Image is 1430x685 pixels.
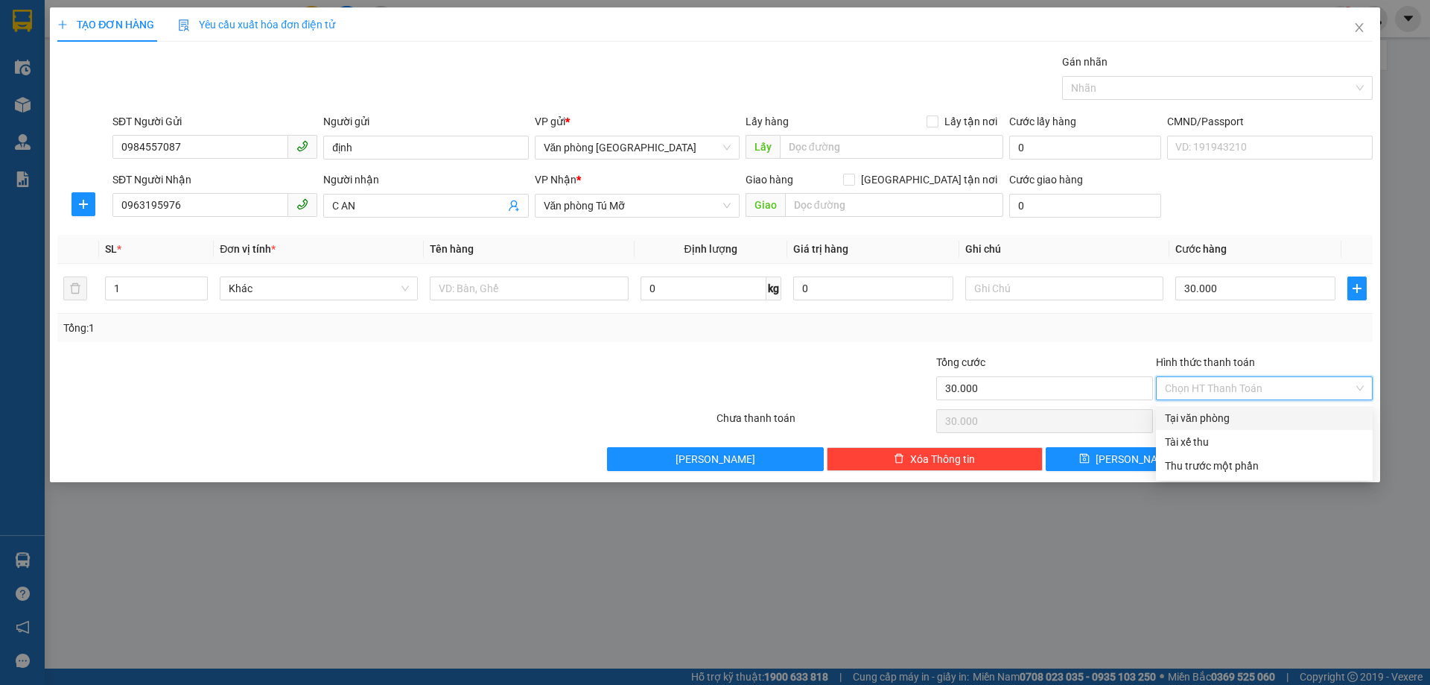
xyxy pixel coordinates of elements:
div: SĐT Người Gửi [112,113,317,130]
button: deleteXóa Thông tin [827,447,1043,471]
li: Hotline: 1900888999 [83,92,338,111]
input: 0 [793,277,953,300]
button: [PERSON_NAME] [607,447,824,471]
img: logo.jpg [19,19,93,93]
span: close [1353,22,1365,34]
span: phone [296,198,308,210]
label: Gán nhãn [1062,56,1108,68]
th: Ghi chú [959,235,1169,264]
input: Cước lấy hàng [1009,136,1161,160]
span: Lấy [746,135,780,159]
span: [PERSON_NAME] [676,451,755,467]
span: delete [894,453,904,465]
span: Định lượng [684,243,737,255]
input: Dọc đường [785,193,1003,217]
button: plus [1347,277,1367,300]
div: Tại văn phòng [1165,410,1364,426]
span: Giá trị hàng [793,243,848,255]
span: Tên hàng [430,243,474,255]
span: Yêu cầu xuất hóa đơn điện tử [178,19,335,31]
span: user-add [508,200,520,212]
div: Tài xế thu [1165,434,1364,450]
span: Đơn vị tính [220,243,276,255]
span: [PERSON_NAME] [1096,451,1175,467]
span: VP Nhận [535,174,576,186]
input: Ghi Chú [965,277,1163,300]
span: phone [296,140,308,152]
img: icon [178,19,190,31]
label: Cước lấy hàng [1009,116,1076,127]
button: plus [71,192,95,216]
span: Xóa Thông tin [910,451,975,467]
span: Giao hàng [746,174,793,186]
span: plus [1348,282,1366,294]
span: Cước hàng [1175,243,1227,255]
b: 36 Limousine [156,17,264,36]
div: Chưa thanh toán [715,410,935,436]
span: SL [105,243,117,255]
span: Văn phòng Thanh Hóa [544,136,731,159]
li: 01A03 [GEOGRAPHIC_DATA], [GEOGRAPHIC_DATA] ( bên cạnh cây xăng bến xe phía Bắc cũ) [83,37,338,92]
button: save[PERSON_NAME] [1046,447,1207,471]
span: kg [766,277,781,300]
div: SĐT Người Nhận [112,171,317,188]
span: Lấy hàng [746,116,789,127]
span: TẠO ĐƠN HÀNG [57,19,154,31]
button: Close [1338,7,1380,49]
div: CMND/Passport [1167,113,1372,130]
label: Hình thức thanh toán [1156,356,1255,368]
span: Khác [229,277,409,300]
input: Cước giao hàng [1009,194,1161,218]
span: [GEOGRAPHIC_DATA] tận nơi [855,171,1003,188]
span: save [1079,453,1090,465]
label: Cước giao hàng [1009,174,1083,186]
div: VP gửi [535,113,740,130]
span: Giao [746,193,785,217]
div: Người gửi [323,113,528,130]
span: Tổng cước [936,356,985,368]
div: Thu trước một phần [1165,458,1364,474]
span: plus [72,198,95,210]
span: Lấy tận nơi [938,113,1003,130]
span: plus [57,19,68,30]
button: delete [63,277,87,300]
input: Dọc đường [780,135,1003,159]
div: Người nhận [323,171,528,188]
div: Tổng: 1 [63,320,552,336]
span: Văn phòng Tú Mỡ [544,195,731,217]
input: VD: Bàn, Ghế [430,277,628,300]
